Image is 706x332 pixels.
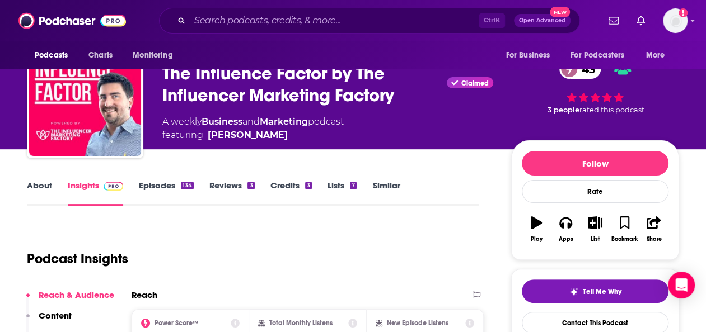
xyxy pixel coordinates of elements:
[581,209,610,249] button: List
[559,59,601,79] a: 43
[571,59,601,79] span: 43
[372,180,400,206] a: Similar
[202,116,242,127] a: Business
[663,8,688,33] span: Logged in as amooers
[328,180,357,206] a: Lists7
[27,180,52,206] a: About
[209,180,254,206] a: Reviews3
[35,48,68,63] span: Podcasts
[646,48,665,63] span: More
[133,48,172,63] span: Monitoring
[39,290,114,300] p: Reach & Audience
[569,287,578,296] img: tell me why sparkle
[162,129,344,142] span: featuring
[27,45,82,66] button: open menu
[88,48,113,63] span: Charts
[247,182,254,189] div: 3
[611,236,638,243] div: Bookmark
[190,12,479,30] input: Search podcasts, credits, & more...
[506,48,550,63] span: For Business
[104,182,123,191] img: Podchaser Pro
[68,180,123,206] a: InsightsPodchaser Pro
[663,8,688,33] button: Show profile menu
[514,14,571,27] button: Open AdvancedNew
[679,8,688,17] svg: Add a profile image
[522,209,551,249] button: Play
[29,44,141,156] img: The Influence Factor by The Influencer Marketing Factory
[548,106,579,114] span: 3 people
[522,180,668,203] div: Rate
[563,45,640,66] button: open menu
[39,310,72,321] p: Content
[461,80,489,86] span: Claimed
[162,115,344,142] div: A weekly podcast
[18,10,126,31] img: Podchaser - Follow, Share and Rate Podcasts
[646,236,661,243] div: Share
[668,272,695,298] div: Open Intercom Messenger
[638,45,679,66] button: open menu
[270,180,312,206] a: Credits3
[498,45,564,66] button: open menu
[125,45,187,66] button: open menu
[550,7,570,17] span: New
[583,287,621,296] span: Tell Me Why
[519,18,565,23] span: Open Advanced
[604,11,623,30] a: Show notifications dropdown
[522,279,668,303] button: tell me why sparkleTell Me Why
[155,319,198,327] h2: Power Score™
[479,13,505,28] span: Ctrl K
[139,180,194,206] a: Episodes134
[571,48,624,63] span: For Podcasters
[269,319,333,327] h2: Total Monthly Listens
[181,182,194,189] div: 134
[551,209,580,249] button: Apps
[511,52,679,122] div: 43 3 peoplerated this podcast
[208,129,288,142] a: Alessandro Bogliari
[522,151,668,176] button: Follow
[26,290,114,310] button: Reach & Audience
[305,182,312,189] div: 3
[27,250,128,267] h1: Podcast Insights
[559,236,573,243] div: Apps
[260,116,308,127] a: Marketing
[579,106,644,114] span: rated this podcast
[531,236,543,243] div: Play
[159,8,580,34] div: Search podcasts, credits, & more...
[350,182,357,189] div: 7
[632,11,649,30] a: Show notifications dropdown
[81,45,119,66] a: Charts
[663,8,688,33] img: User Profile
[387,319,448,327] h2: New Episode Listens
[242,116,260,127] span: and
[26,310,72,331] button: Content
[610,209,639,249] button: Bookmark
[639,209,668,249] button: Share
[591,236,600,243] div: List
[132,290,157,300] h2: Reach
